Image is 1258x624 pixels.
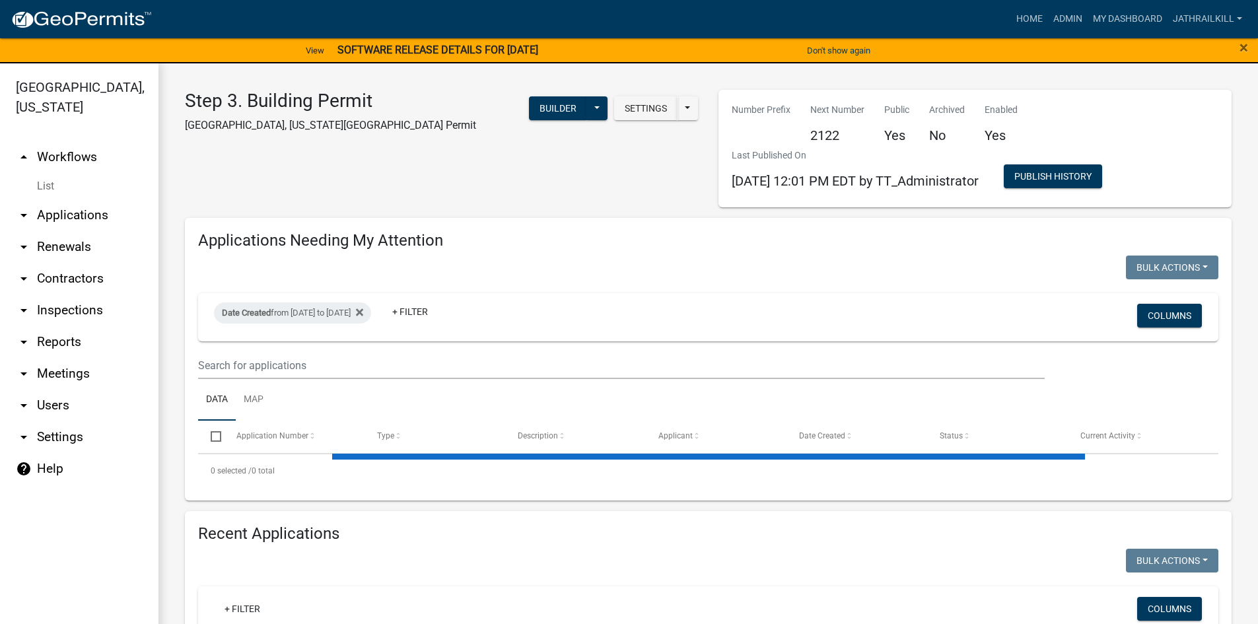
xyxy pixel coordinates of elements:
h5: No [929,127,965,143]
i: arrow_drop_down [16,302,32,318]
i: arrow_drop_up [16,149,32,165]
h5: Yes [884,127,909,143]
h3: Step 3. Building Permit [185,90,476,112]
a: My Dashboard [1088,7,1168,32]
a: + Filter [214,597,271,621]
datatable-header-cell: Select [198,421,223,452]
datatable-header-cell: Current Activity [1068,421,1208,452]
span: Current Activity [1080,431,1135,440]
div: 0 total [198,454,1218,487]
button: Publish History [1004,164,1102,188]
a: Admin [1048,7,1088,32]
p: Enabled [985,103,1018,117]
datatable-header-cell: Applicant [646,421,786,452]
button: Columns [1137,597,1202,621]
a: Map [236,379,271,421]
a: Jathrailkill [1168,7,1247,32]
datatable-header-cell: Description [505,421,646,452]
p: Last Published On [732,149,979,162]
button: Settings [614,96,678,120]
button: Close [1240,40,1248,55]
h5: 2122 [810,127,864,143]
i: arrow_drop_down [16,334,32,350]
span: Application Number [236,431,308,440]
strong: SOFTWARE RELEASE DETAILS FOR [DATE] [337,44,538,56]
span: Date Created [222,308,271,318]
p: [GEOGRAPHIC_DATA], [US_STATE][GEOGRAPHIC_DATA] Permit [185,118,476,133]
button: Columns [1137,304,1202,328]
button: Builder [529,96,587,120]
i: help [16,461,32,477]
a: View [300,40,330,61]
datatable-header-cell: Status [927,421,1068,452]
button: Bulk Actions [1126,256,1218,279]
span: Status [940,431,963,440]
button: Bulk Actions [1126,549,1218,572]
i: arrow_drop_down [16,239,32,255]
span: Type [377,431,394,440]
i: arrow_drop_down [16,398,32,413]
span: × [1240,38,1248,57]
span: Description [518,431,558,440]
span: Date Created [799,431,845,440]
span: [DATE] 12:01 PM EDT by TT_Administrator [732,173,979,189]
a: + Filter [382,300,438,324]
i: arrow_drop_down [16,366,32,382]
span: Applicant [658,431,693,440]
span: 0 selected / [211,466,252,475]
h4: Recent Applications [198,524,1218,543]
i: arrow_drop_down [16,271,32,287]
p: Next Number [810,103,864,117]
datatable-header-cell: Type [364,421,505,452]
p: Archived [929,103,965,117]
i: arrow_drop_down [16,207,32,223]
div: from [DATE] to [DATE] [214,302,371,324]
a: Data [198,379,236,421]
wm-modal-confirm: Workflow Publish History [1004,172,1102,182]
a: Home [1011,7,1048,32]
button: Don't show again [802,40,876,61]
input: Search for applications [198,352,1045,379]
i: arrow_drop_down [16,429,32,445]
p: Number Prefix [732,103,790,117]
p: Public [884,103,909,117]
h5: Yes [985,127,1018,143]
h4: Applications Needing My Attention [198,231,1218,250]
datatable-header-cell: Date Created [786,421,927,452]
datatable-header-cell: Application Number [223,421,364,452]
